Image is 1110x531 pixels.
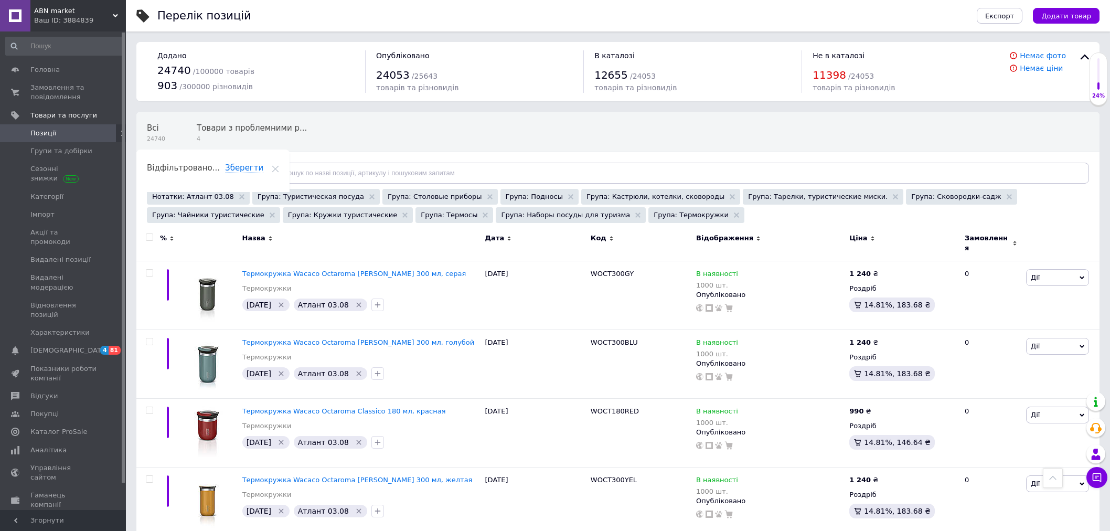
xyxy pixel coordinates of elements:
div: [DATE] [483,261,588,330]
span: Опубліковано [376,51,430,60]
span: Додано [157,51,186,60]
span: Імпорт [30,210,55,219]
span: Група: Тарелки, туристические миски. [748,192,888,201]
span: Зберегти [225,163,263,173]
span: В наявності [696,476,738,487]
div: 1000 шт. [696,419,738,427]
span: Відфільтровано... [147,163,220,173]
span: Термокружка Wacaco Octaroma [PERSON_NAME] 300 мл, желтая [242,476,473,484]
span: Атлант 03.08 [298,301,349,309]
span: Товари та послуги [30,111,97,120]
span: Аналітика [30,445,67,455]
span: ABN market [34,6,113,16]
span: 11398 [813,69,846,81]
span: Сезонні знижки [30,164,97,183]
span: Управління сайтом [30,463,97,482]
span: Група: Туристическая посуда [258,192,364,201]
span: Група: Столовые приборы [388,192,482,201]
span: Атлант 03.08 [298,507,349,515]
a: Термокружки [242,284,292,293]
span: WOCT300YEL [591,476,637,484]
span: [DATE] [247,369,271,378]
div: ₴ [849,407,871,416]
span: 4 [197,135,307,143]
b: 990 [849,407,863,415]
span: Замовлення та повідомлення [30,83,97,102]
b: 1 240 [849,476,871,484]
span: Ціна [849,233,867,243]
span: Каталог ProSale [30,427,87,437]
button: Експорт [977,8,1023,24]
span: 24053 [376,69,410,81]
span: Група: Кружки туристические [288,210,397,220]
span: Атлант 03.08 [298,369,349,378]
span: Дії [1031,411,1040,419]
span: Група: Термосы [421,210,477,220]
span: Група: Кастрюли, котелки, сковороды [586,192,724,201]
div: Роздріб [849,284,956,293]
span: 24740 [147,135,165,143]
span: 14.81%, 183.68 ₴ [864,369,931,378]
span: 12655 [594,69,628,81]
div: [DATE] [483,398,588,467]
span: Дії [1031,342,1040,350]
div: ₴ [849,475,878,485]
span: [DATE] [247,507,271,515]
svg: Видалити мітку [355,369,363,378]
span: Видалені позиції [30,255,91,264]
a: Немає фото [1020,51,1066,60]
span: [DEMOGRAPHIC_DATA] [30,346,108,355]
div: Опубліковано [696,496,844,506]
span: Характеристики [30,328,90,337]
div: Опубліковано [696,359,844,368]
span: Всі [147,123,159,133]
span: [DATE] [247,438,271,447]
input: Пошук [5,37,124,56]
span: Гаманець компанії [30,491,97,509]
div: Товари з проблемними різновидами [186,112,328,152]
span: товарів та різновидів [376,83,458,92]
span: Групи та добірки [30,146,92,156]
span: 81 [109,346,121,355]
span: 14.81%, 183.68 ₴ [864,507,931,515]
span: Термокружка Wacaco Octaroma [PERSON_NAME] 300 мл, голубой [242,338,475,346]
span: Група: Наборы посуды для туризма [501,210,630,220]
span: В наявності [696,338,738,349]
div: [DATE] [483,330,588,398]
svg: Видалити мітку [277,301,285,309]
span: 14.81%, 183.68 ₴ [864,301,931,309]
span: В каталозі [594,51,635,60]
span: WOCT300GY [591,270,634,278]
div: 24% [1090,92,1107,100]
svg: Видалити мітку [277,369,285,378]
span: Додати товар [1041,12,1091,20]
span: Не в каталозі [813,51,864,60]
div: 0 [958,330,1023,398]
div: 1000 шт. [696,281,738,289]
span: Акції та промокоди [30,228,97,247]
span: Група: Термокружки [654,210,729,220]
div: Роздріб [849,421,956,431]
div: Роздріб [849,353,956,362]
span: В наявності [696,270,738,281]
a: Термокружка Wacaco Octaroma Classico 180 мл, красная [242,407,446,415]
div: 0 [958,398,1023,467]
span: Відображення [696,233,753,243]
span: Відновлення позицій [30,301,97,320]
span: Покупці [30,409,59,419]
span: Атлант 03.08 [298,438,349,447]
span: / 25643 [412,72,437,80]
img: Термокружка Wacaco Octaroma Classico 180 мл, красная [182,407,234,459]
svg: Видалити мітку [355,507,363,515]
span: Відгуки [30,391,58,401]
div: ₴ [849,338,878,347]
svg: Видалити мітку [277,507,285,515]
span: Група: Подносы [506,192,563,201]
img: Термокружка Wacaco Octaroma Lungo 300 мл, голубой [182,338,234,390]
span: Замовлення [965,233,1010,252]
span: Категорії [30,192,63,201]
img: Термокружка Wacaco Octaroma Lungo 300 мл, желтая [182,475,234,528]
span: товарів та різновидів [813,83,895,92]
a: Термокружки [242,353,292,362]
